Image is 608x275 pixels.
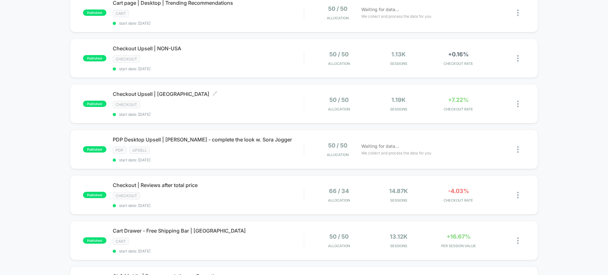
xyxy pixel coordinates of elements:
span: 50 / 50 [329,97,349,103]
span: Checkout [113,55,140,63]
img: close [517,101,519,107]
span: 1.19k [391,97,406,103]
span: published [83,9,106,16]
img: close [517,192,519,198]
span: +7.22% [448,97,469,103]
span: published [83,146,106,153]
span: Checkout Upsell | [GEOGRAPHIC_DATA] [113,91,304,97]
span: published [83,192,106,198]
span: +0.16% [448,51,469,58]
span: Checkout | Reviews after total price [113,182,304,188]
span: Sessions [370,244,427,248]
span: published [83,101,106,107]
span: Checkout Upsell | NON-USA [113,45,304,52]
span: CHECKOUT RATE [430,107,487,111]
span: cart [113,10,129,17]
span: Cart Drawer - Free Shipping Bar | [GEOGRAPHIC_DATA] [113,228,304,234]
span: 1.13k [391,51,406,58]
span: published [83,237,106,244]
span: start date: [DATE] [113,66,304,71]
span: Sessions [370,61,427,66]
span: 13.12k [390,233,408,240]
img: close [517,9,519,16]
span: start date: [DATE] [113,158,304,162]
span: published [83,55,106,61]
span: Upsell [130,147,150,154]
span: Waiting for data... [361,6,399,13]
span: 14.87k [389,188,408,194]
span: 50 / 50 [328,142,347,149]
span: start date: [DATE] [113,21,304,26]
span: 66 / 34 [329,188,349,194]
span: cart [113,238,129,245]
span: start date: [DATE] [113,112,304,117]
img: close [517,146,519,153]
span: PER SESSION VALUE [430,244,487,248]
span: Sessions [370,198,427,203]
span: CHECKOUT RATE [430,61,487,66]
img: close [517,237,519,244]
span: -4.03% [448,188,469,194]
span: We collect and process the data for you [361,150,431,156]
span: Allocation [328,107,350,111]
span: +16.67% [446,233,471,240]
span: start date: [DATE] [113,203,304,208]
span: Allocation [328,198,350,203]
span: start date: [DATE] [113,249,304,253]
span: Allocation [327,153,349,157]
span: Waiting for data... [361,143,399,150]
span: Allocation [328,61,350,66]
span: PDP [113,147,126,154]
span: Sessions [370,107,427,111]
span: Checkout [113,101,140,108]
span: PDP Desktop Upsell | [PERSON_NAME] - complete the look w. Sora Jogger [113,136,304,143]
img: close [517,55,519,62]
span: Allocation [328,244,350,248]
span: 50 / 50 [329,51,349,58]
span: Checkout [113,192,140,199]
span: 50 / 50 [328,5,347,12]
span: Allocation [327,16,349,20]
span: CHECKOUT RATE [430,198,487,203]
span: 50 / 50 [329,233,349,240]
span: We collect and process the data for you [361,13,431,19]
